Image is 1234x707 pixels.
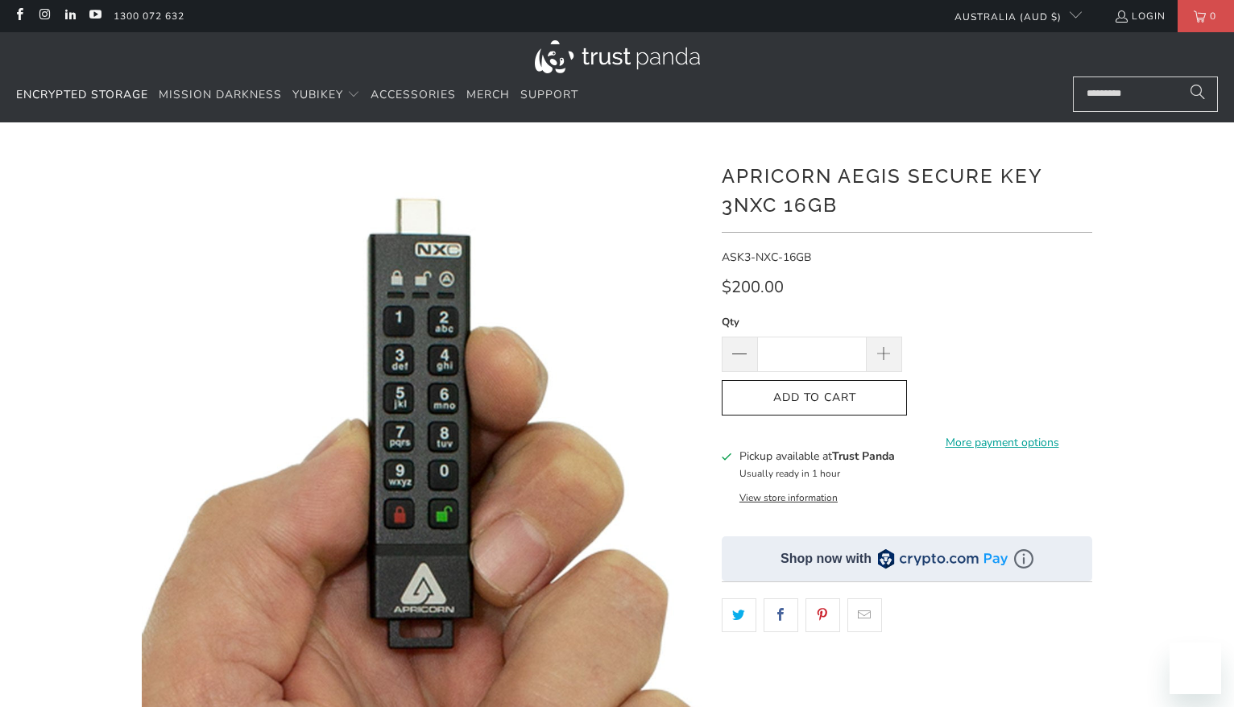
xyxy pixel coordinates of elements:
button: Add to Cart [722,380,907,416]
span: $200.00 [722,276,784,298]
a: Share this on Facebook [764,598,798,632]
a: Trust Panda Australia on LinkedIn [63,10,77,23]
a: More payment options [912,434,1092,452]
a: Trust Panda Australia on Facebook [12,10,26,23]
a: Trust Panda Australia on Instagram [37,10,51,23]
a: Share this on Pinterest [805,598,840,632]
a: Merch [466,76,510,114]
a: Support [520,76,578,114]
label: Qty [722,313,902,331]
a: Login [1114,7,1166,25]
a: Mission Darkness [159,76,282,114]
iframe: Button to launch messaging window [1170,643,1221,694]
span: YubiKey [292,87,343,102]
a: Trust Panda Australia on YouTube [88,10,101,23]
input: Search... [1073,76,1218,112]
a: Accessories [371,76,456,114]
span: Encrypted Storage [16,87,148,102]
span: Support [520,87,578,102]
b: Trust Panda [832,449,895,464]
summary: YubiKey [292,76,360,114]
a: Encrypted Storage [16,76,148,114]
img: Trust Panda Australia [535,40,700,73]
button: Search [1178,76,1218,112]
span: Add to Cart [739,391,890,405]
a: Share this on Twitter [722,598,756,632]
span: Accessories [371,87,456,102]
button: View store information [739,491,838,504]
span: Mission Darkness [159,87,282,102]
h1: Apricorn Aegis Secure Key 3NXC 16GB [722,159,1092,220]
span: ASK3-NXC-16GB [722,250,811,265]
h3: Pickup available at [739,448,895,465]
div: Shop now with [781,550,872,568]
small: Usually ready in 1 hour [739,467,840,480]
nav: Translation missing: en.navigation.header.main_nav [16,76,578,114]
a: Email this to a friend [847,598,882,632]
a: 1300 072 632 [114,7,184,25]
span: Merch [466,87,510,102]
